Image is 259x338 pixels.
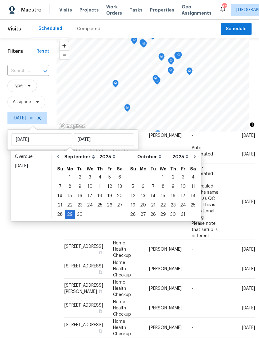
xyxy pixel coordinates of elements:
span: Geo Assignments [182,4,211,16]
div: 15 [158,192,168,200]
div: Tue Oct 07 2025 [148,182,158,191]
div: Fri Oct 17 2025 [178,191,188,201]
button: Open [41,67,50,76]
span: Visits [7,22,21,36]
abbr: Wednesday [87,167,93,171]
div: Mon Oct 06 2025 [138,182,148,191]
h1: Filters [7,48,36,54]
div: Wed Oct 22 2025 [158,201,168,210]
div: Sat Oct 04 2025 [188,173,198,182]
div: 21 [55,201,65,210]
div: Wed Oct 15 2025 [158,191,168,201]
abbr: Thursday [97,167,103,171]
span: Zoom out [60,51,69,59]
div: Wed Sep 24 2025 [85,201,95,210]
div: Tue Oct 28 2025 [148,210,158,219]
div: 4 [95,173,105,182]
div: Wed Sep 10 2025 [85,182,95,191]
button: Toggle attribution [248,121,256,128]
div: Sun Sep 28 2025 [55,210,65,219]
div: Map marker [158,53,165,63]
span: [STREET_ADDRESS][PERSON_NAME] [64,283,103,294]
select: Month [136,152,171,161]
div: Tue Sep 09 2025 [75,182,85,191]
div: Thu Sep 25 2025 [95,201,105,210]
abbr: Tuesday [150,167,156,171]
div: Thu Oct 16 2025 [168,191,178,201]
span: Home Health Checkup [113,319,131,336]
button: Copy Address [98,288,103,294]
div: 16 [168,192,178,200]
div: 5 [105,173,115,182]
span: - [192,133,193,138]
div: Fri Oct 31 2025 [178,210,188,219]
div: 19 [105,192,115,200]
select: Month [63,152,98,161]
div: Map marker [155,130,161,140]
div: Fri Oct 03 2025 [178,173,188,182]
span: [PERSON_NAME] [149,286,182,290]
div: 25 [188,201,198,210]
div: Wed Oct 29 2025 [158,210,168,219]
div: 13 [115,182,125,191]
span: Assignee [13,99,31,105]
span: [STREET_ADDRESS] [64,322,103,327]
div: Map marker [174,52,180,62]
div: Wed Oct 01 2025 [158,173,168,182]
div: 5 [128,182,138,191]
div: Map marker [124,104,130,114]
span: - [192,306,193,310]
span: Toggle attribution [250,121,254,128]
input: Search for an address... [7,66,32,76]
div: 24 [178,201,188,210]
div: Sat Oct 11 2025 [188,182,198,191]
div: Thu Sep 04 2025 [95,173,105,182]
abbr: Thursday [170,167,176,171]
div: Sat Oct 18 2025 [188,191,198,201]
div: Mon Oct 20 2025 [138,201,148,210]
div: Thu Sep 11 2025 [95,182,105,191]
input: Start date [11,133,72,146]
div: Fri Oct 24 2025 [178,201,188,210]
div: Map marker [176,52,182,61]
ul: Date picker shortcuts [13,152,50,219]
span: [PERSON_NAME] [149,325,182,330]
div: 26 [105,201,115,210]
div: Sun Oct 26 2025 [128,210,138,219]
div: 24 [85,201,95,210]
span: - [192,325,193,330]
div: Wed Sep 17 2025 [85,191,95,201]
span: [PERSON_NAME] [149,306,182,310]
div: 60 [222,4,226,10]
div: 19 [128,201,138,210]
div: 2 [75,173,85,182]
div: Mon Sep 22 2025 [65,201,75,210]
span: [STREET_ADDRESS] [64,244,103,248]
div: Tue Sep 16 2025 [75,191,85,201]
div: 27 [115,201,125,210]
abbr: Friday [181,167,185,171]
div: 12 [105,182,115,191]
div: 17 [178,192,188,200]
div: Completed [77,26,100,32]
div: 1 [158,173,168,182]
span: Home Health Checkup [113,280,131,297]
div: 15 [65,192,75,200]
span: [DATE] [242,247,255,251]
abbr: Saturday [190,167,196,171]
div: 25 [95,201,105,210]
div: 7 [55,182,65,191]
div: 14 [148,192,158,200]
div: 10 [178,182,188,191]
span: [STREET_ADDRESS] [64,303,103,307]
div: Map marker [152,75,159,85]
button: Copy Address [98,308,103,314]
button: Copy Address [98,328,103,333]
span: Home Health Checkup [113,299,131,316]
span: [DATE] [242,325,255,330]
div: 22 [65,201,75,210]
div: Map marker [131,37,137,46]
div: Sun Sep 21 2025 [55,201,65,210]
abbr: Saturday [117,167,123,171]
div: 7 [148,182,158,191]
